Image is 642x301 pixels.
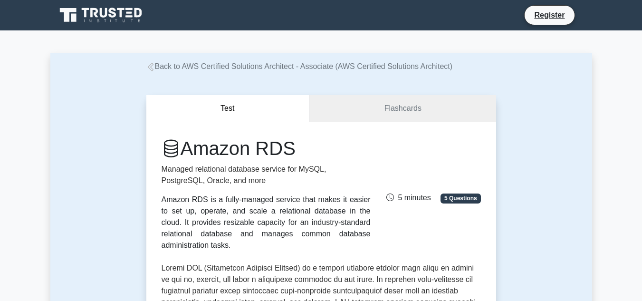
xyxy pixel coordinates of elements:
button: Test [146,95,310,122]
h1: Amazon RDS [162,137,371,160]
span: 5 minutes [386,194,431,202]
a: Flashcards [309,95,496,122]
div: Amazon RDS is a fully-managed service that makes it easier to set up, operate, and scale a relati... [162,194,371,251]
p: Managed relational database service for MySQL, PostgreSQL, Oracle, and more [162,164,371,186]
span: 5 Questions [441,194,480,203]
a: Back to AWS Certified Solutions Architect - Associate (AWS Certified Solutions Architect) [146,62,453,70]
a: Register [528,9,570,21]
